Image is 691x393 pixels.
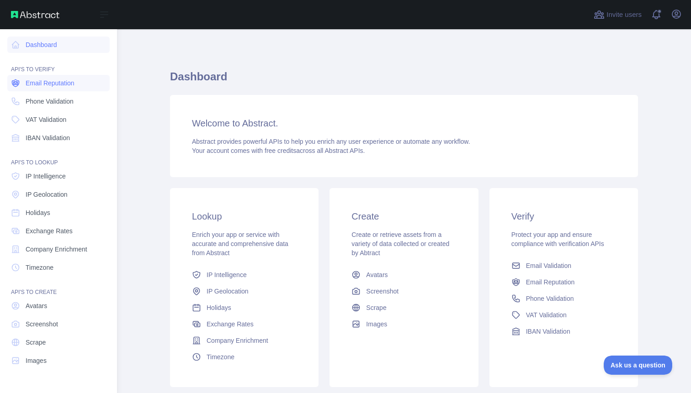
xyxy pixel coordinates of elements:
[348,283,460,299] a: Screenshot
[7,111,110,128] a: VAT Validation
[7,316,110,332] a: Screenshot
[526,310,567,320] span: VAT Validation
[26,172,66,181] span: IP Intelligence
[26,245,87,254] span: Company Enrichment
[526,278,575,287] span: Email Reputation
[508,307,620,323] a: VAT Validation
[192,147,365,154] span: Your account comes with across all Abstract APIs.
[351,210,456,223] h3: Create
[26,97,74,106] span: Phone Validation
[26,263,53,272] span: Timezone
[207,270,247,279] span: IP Intelligence
[207,336,268,345] span: Company Enrichment
[366,320,387,329] span: Images
[7,334,110,351] a: Scrape
[26,115,66,124] span: VAT Validation
[508,323,620,340] a: IBAN Validation
[26,356,47,365] span: Images
[7,223,110,239] a: Exchange Rates
[26,133,70,142] span: IBAN Validation
[604,356,673,375] iframe: Toggle Customer Support
[348,316,460,332] a: Images
[511,231,604,247] span: Protect your app and ensure compliance with verification APIs
[508,274,620,290] a: Email Reputation
[207,303,231,312] span: Holidays
[7,204,110,221] a: Holidays
[188,316,300,332] a: Exchange Rates
[366,287,399,296] span: Screenshot
[7,130,110,146] a: IBAN Validation
[508,257,620,274] a: Email Validation
[207,287,249,296] span: IP Geolocation
[7,168,110,184] a: IP Intelligence
[207,320,254,329] span: Exchange Rates
[192,231,288,257] span: Enrich your app or service with accurate and comprehensive data from Abstract
[526,294,574,303] span: Phone Validation
[192,138,470,145] span: Abstract provides powerful APIs to help you enrich any user experience or automate any workflow.
[265,147,296,154] span: free credits
[351,231,449,257] span: Create or retrieve assets from a variety of data collected or created by Abtract
[526,327,570,336] span: IBAN Validation
[7,93,110,110] a: Phone Validation
[192,117,616,130] h3: Welcome to Abstract.
[170,69,638,91] h1: Dashboard
[7,55,110,73] div: API'S TO VERIFY
[7,352,110,369] a: Images
[26,320,58,329] span: Screenshot
[7,37,110,53] a: Dashboard
[7,278,110,296] div: API'S TO CREATE
[26,190,68,199] span: IP Geolocation
[7,298,110,314] a: Avatars
[7,241,110,257] a: Company Enrichment
[366,270,388,279] span: Avatars
[7,75,110,91] a: Email Reputation
[192,210,297,223] h3: Lookup
[188,267,300,283] a: IP Intelligence
[11,11,59,18] img: Abstract API
[606,10,642,20] span: Invite users
[7,186,110,203] a: IP Geolocation
[188,332,300,349] a: Company Enrichment
[526,261,571,270] span: Email Validation
[26,338,46,347] span: Scrape
[348,267,460,283] a: Avatars
[26,301,47,310] span: Avatars
[26,79,74,88] span: Email Reputation
[188,349,300,365] a: Timezone
[366,303,386,312] span: Scrape
[511,210,616,223] h3: Verify
[592,7,643,22] button: Invite users
[26,208,50,217] span: Holidays
[188,283,300,299] a: IP Geolocation
[26,226,73,236] span: Exchange Rates
[348,299,460,316] a: Scrape
[207,352,234,362] span: Timezone
[7,148,110,166] div: API'S TO LOOKUP
[188,299,300,316] a: Holidays
[7,259,110,276] a: Timezone
[508,290,620,307] a: Phone Validation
